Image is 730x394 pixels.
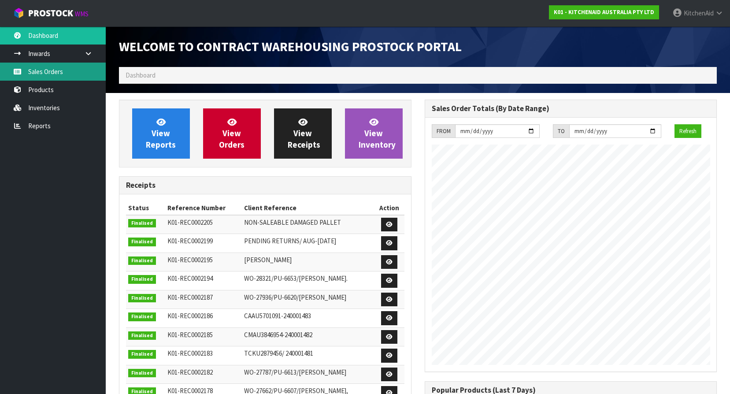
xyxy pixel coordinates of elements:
[167,331,213,339] span: K01-REC0002185
[244,368,346,376] span: WO-27787/PU-6613/[PERSON_NAME]
[553,124,569,138] div: TO
[126,201,165,215] th: Status
[126,71,156,79] span: Dashboard
[132,108,190,159] a: ViewReports
[128,275,156,284] span: Finalised
[75,10,89,18] small: WMS
[126,181,404,190] h3: Receipts
[119,38,462,55] span: Welcome to Contract Warehousing ProStock Portal
[165,201,242,215] th: Reference Number
[274,108,332,159] a: ViewReceipts
[345,108,403,159] a: ViewInventory
[244,349,313,357] span: TCKU2879456/ 240001481
[244,331,312,339] span: CMAU3846954-240001482
[128,294,156,303] span: Finalised
[244,293,346,301] span: WO-27936/PU-6620/[PERSON_NAME]
[359,117,396,150] span: View Inventory
[203,108,261,159] a: ViewOrders
[167,237,213,245] span: K01-REC0002199
[146,117,176,150] span: View Reports
[244,237,336,245] span: PENDING RETURNS/ AUG-[DATE]
[374,201,404,215] th: Action
[128,369,156,378] span: Finalised
[242,201,374,215] th: Client Reference
[13,7,24,19] img: cube-alt.png
[244,218,341,227] span: NON-SALEABLE DAMAGED PALLET
[167,218,213,227] span: K01-REC0002205
[167,274,213,282] span: K01-REC0002194
[432,124,455,138] div: FROM
[288,117,320,150] span: View Receipts
[128,350,156,359] span: Finalised
[554,8,654,16] strong: K01 - KITCHENAID AUSTRALIA PTY LTD
[244,312,311,320] span: CAAU5701091-240001483
[684,9,714,17] span: KitchenAid
[674,124,701,138] button: Refresh
[167,368,213,376] span: K01-REC0002182
[128,238,156,246] span: Finalised
[167,349,213,357] span: K01-REC0002183
[128,219,156,228] span: Finalised
[28,7,73,19] span: ProStock
[128,256,156,265] span: Finalised
[167,256,213,264] span: K01-REC0002195
[167,293,213,301] span: K01-REC0002187
[244,256,292,264] span: [PERSON_NAME]
[219,117,245,150] span: View Orders
[432,104,710,113] h3: Sales Order Totals (By Date Range)
[244,274,348,282] span: WO-28321/PU-6653/[PERSON_NAME].
[167,312,213,320] span: K01-REC0002186
[128,331,156,340] span: Finalised
[128,312,156,321] span: Finalised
